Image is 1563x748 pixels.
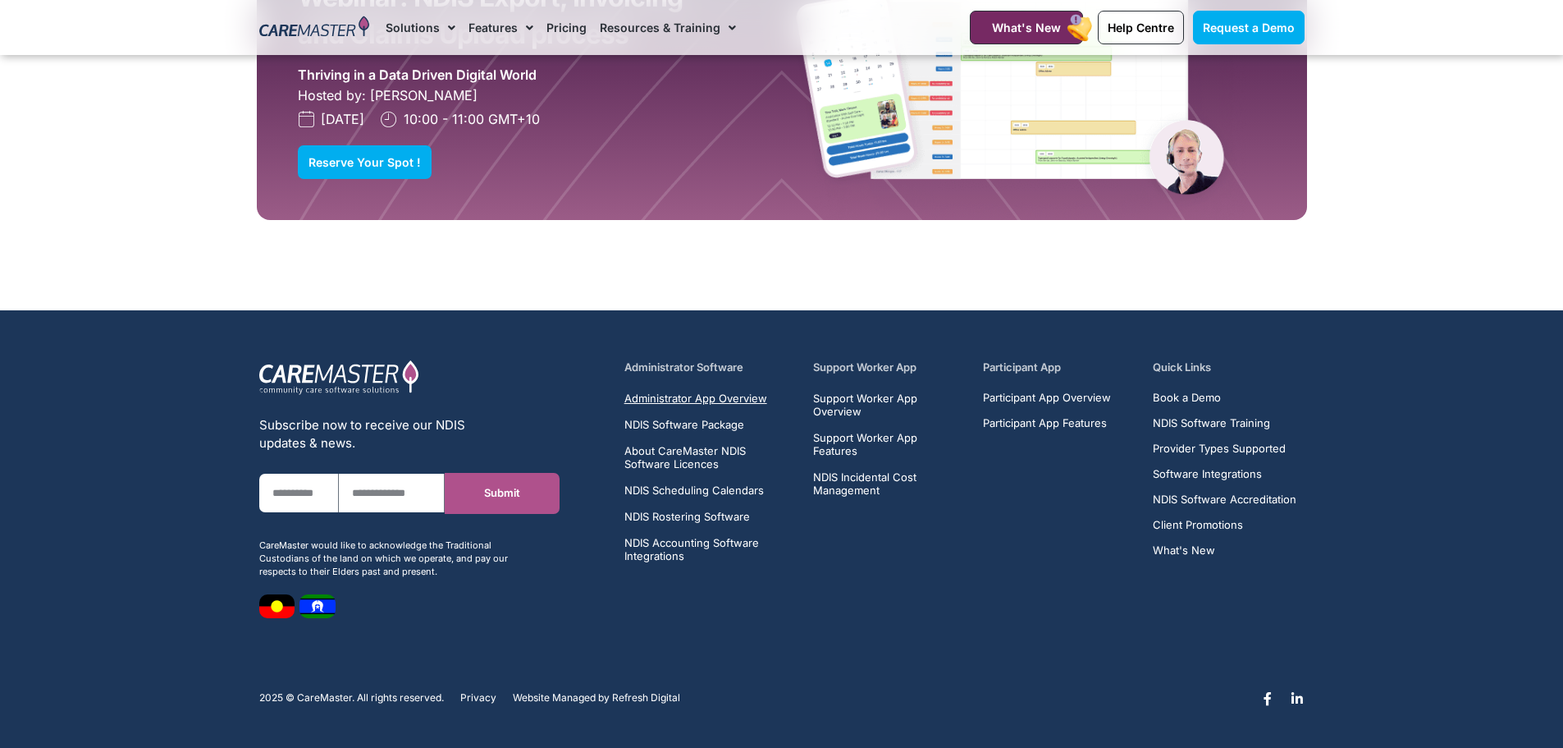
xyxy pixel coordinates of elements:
button: Submit [445,473,560,514]
span: Software Integrations [1153,468,1262,480]
a: NDIS Rostering Software [624,510,794,523]
span: Reserve Your Spot ! [308,156,421,168]
img: CareMaster Logo Part [259,360,419,396]
img: image 8 [299,594,336,618]
div: Hosted by: [PERSON_NAME] [298,85,782,105]
a: Participant App Overview [983,392,1111,404]
span: Administrator App Overview [624,392,767,405]
a: Reserve Your Spot ! [298,145,432,179]
a: Privacy [460,692,496,704]
span: NDIS Software Training [1153,417,1270,429]
span: What's New [992,21,1061,34]
img: image 7 [259,594,295,618]
a: Client Promotions [1153,519,1296,531]
a: About CareMaster NDIS Software Licences [624,444,794,470]
span: Website Managed by [513,692,610,704]
a: Support Worker App Overview [813,392,964,418]
img: CareMaster Logo [259,16,370,40]
span: Book a Demo [1153,392,1221,404]
div: CareMaster would like to acknowledge the Traditional Custodians of the land on which we operate, ... [259,539,525,578]
span: Participant App Features [983,417,1107,429]
a: NDIS Scheduling Calendars [624,484,794,497]
a: What's New [1153,544,1296,557]
a: NDIS Software Training [1153,417,1296,429]
h5: Administrator Software [624,360,794,375]
a: NDIS Accounting Software Integrations [624,536,794,562]
a: Software Integrations [1153,468,1296,480]
a: NDIS Software Accreditation [1153,493,1296,506]
span: NDIS Software Package [624,418,744,431]
span: Request a Demo [1203,21,1295,34]
span: Submit [484,487,520,499]
span: NDIS Scheduling Calendars [624,484,764,497]
a: Administrator App Overview [624,392,794,405]
a: Provider Types Supported [1153,443,1296,455]
div: Thriving in a Data Driven Digital World [298,65,537,85]
a: What's New [970,11,1083,44]
a: [DATE] [298,109,364,129]
span: NDIS Rostering Software [624,510,750,523]
h5: Participant App [983,360,1134,375]
a: Book a Demo [1153,392,1296,404]
p: 2025 © CareMaster. All rights reserved. [259,692,444,704]
a: Refresh Digital [612,692,680,704]
span: What's New [1153,544,1215,557]
span: Client Promotions [1153,519,1243,531]
span: Provider Types Supported [1153,443,1286,455]
div: Subscribe now to receive our NDIS updates & news. [259,416,525,452]
a: NDIS Software Package [624,418,794,431]
h5: Support Worker App [813,360,964,375]
h5: Quick Links [1153,360,1304,375]
a: Help Centre [1098,11,1184,44]
a: Support Worker App Features [813,431,964,457]
a: Participant App Features [983,417,1111,429]
span: Help Centre [1108,21,1174,34]
a: 10:00 - 11:00 GMT+10 [381,109,540,129]
a: NDIS Incidental Cost Management [813,470,964,497]
a: Request a Demo [1193,11,1305,44]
